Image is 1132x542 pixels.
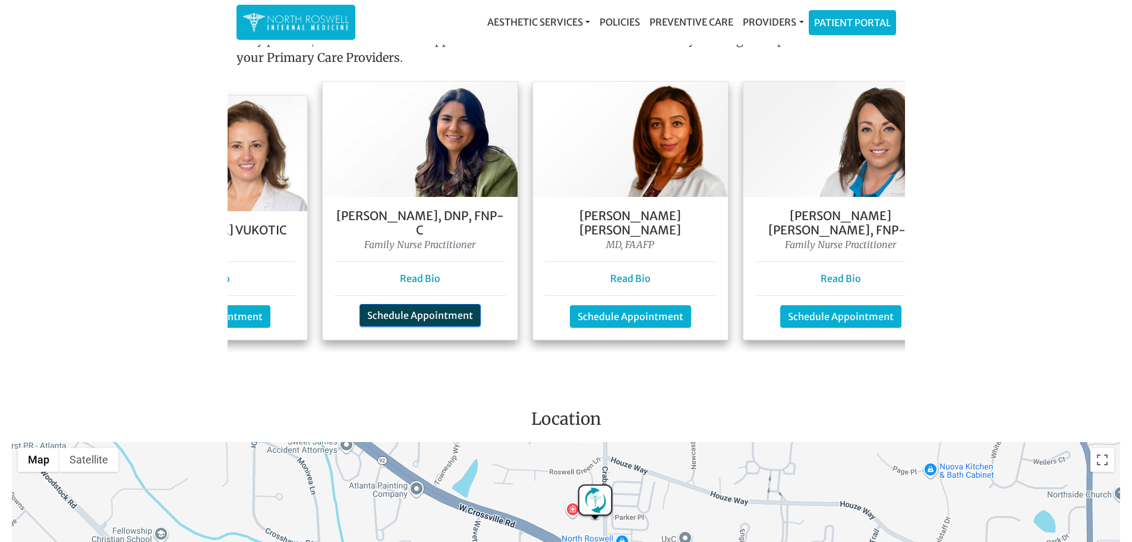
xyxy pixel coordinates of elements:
a: Read Bio [821,272,861,284]
a: Policies [595,10,645,34]
div: North Roswell Internal Medicine [576,484,614,522]
strong: your Primary Care Providers [237,50,400,65]
img: Keela Weeks Leger, FNP-C [743,82,938,197]
h5: [PERSON_NAME], DNP, FNP- C [335,209,506,237]
a: Aesthetic Services [483,10,595,34]
img: Dr. Farah Mubarak Ali MD, FAAFP [533,82,728,197]
a: Providers [738,10,808,34]
a: Schedule Appointment [570,305,691,328]
h3: Location [9,409,1123,434]
button: Show satellite imagery [59,448,118,472]
a: Read Bio [400,272,440,284]
img: North Roswell Internal Medicine [242,11,349,34]
h5: [PERSON_NAME] [PERSON_NAME] [545,209,716,237]
a: Schedule Appointment [780,305,901,328]
h5: [PERSON_NAME] [PERSON_NAME], FNP-C [755,209,926,237]
a: Schedule Appointment [360,304,481,327]
i: Family Nurse Practitioner [785,239,896,250]
a: Preventive Care [645,10,738,34]
button: Show street map [18,448,59,472]
i: Family Nurse Practitioner [364,239,475,250]
a: Patient Portal [809,11,895,35]
button: Toggle fullscreen view [1090,448,1114,472]
a: Read Bio [610,272,651,284]
i: MD, FAAFP [606,239,654,250]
